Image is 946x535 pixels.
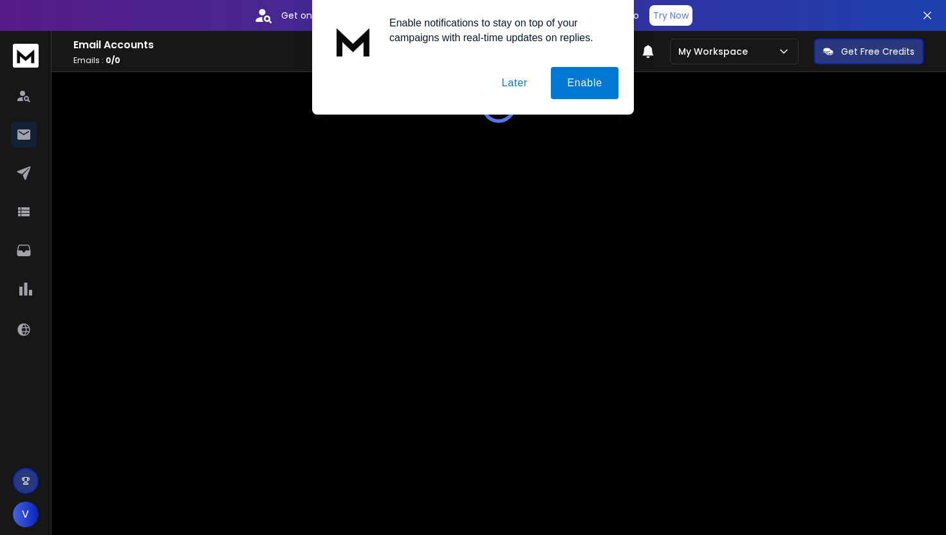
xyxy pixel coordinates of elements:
[328,15,379,67] img: notification icon
[485,67,543,99] button: Later
[13,502,39,527] button: V
[379,15,618,45] div: Enable notifications to stay on top of your campaigns with real-time updates on replies.
[551,67,618,99] button: Enable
